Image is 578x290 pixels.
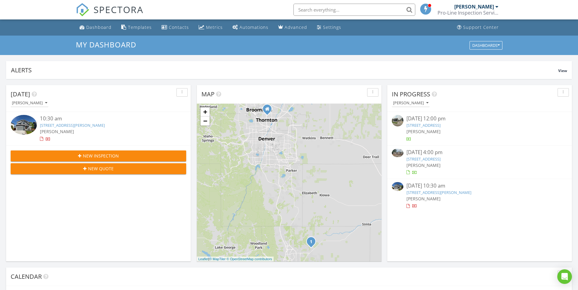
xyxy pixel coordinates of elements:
a: [STREET_ADDRESS] [406,156,441,162]
a: Zoom out [200,116,210,126]
img: 9358199%2Fcover_photos%2F9Cv7fXryP1gFqNxYcOOe%2Fsmall.jpeg [392,149,403,157]
div: Contacts [169,24,189,30]
img: streetview [392,115,403,126]
span: New Quote [88,165,114,172]
div: [PERSON_NAME] [12,101,47,105]
span: My Dashboard [76,40,136,50]
a: Leaflet [198,257,208,261]
a: Automations (Basic) [230,22,271,33]
a: SPECTORA [76,8,144,21]
div: Templates [128,24,152,30]
span: In Progress [392,90,430,98]
a: Advanced [276,22,310,33]
div: Dashboard [86,24,112,30]
a: [STREET_ADDRESS][PERSON_NAME] [406,190,471,195]
div: Open Intercom Messenger [557,269,572,284]
span: [PERSON_NAME] [406,129,441,134]
div: 12738 Winding Glen Ln , Peyton, CO 80831 [311,241,315,245]
span: [PERSON_NAME] [406,162,441,168]
button: [PERSON_NAME] [392,99,430,107]
button: [PERSON_NAME] [11,99,48,107]
div: P.O Box 33126, Northglenn CO 80233-9998 [267,109,271,112]
div: [DATE] 12:00 pm [406,115,553,123]
div: [PERSON_NAME] [393,101,428,105]
div: [DATE] 4:00 pm [406,149,553,156]
a: [DATE] 12:00 pm [STREET_ADDRESS] [PERSON_NAME] [392,115,567,142]
a: [STREET_ADDRESS] [406,123,441,128]
a: Zoom in [200,107,210,116]
div: Advanced [285,24,307,30]
a: Contacts [159,22,191,33]
a: Metrics [196,22,225,33]
div: Support Center [463,24,499,30]
i: 1 [310,240,312,244]
a: [STREET_ADDRESS][PERSON_NAME] [40,123,105,128]
a: Settings [314,22,344,33]
a: Support Center [455,22,501,33]
span: [PERSON_NAME] [40,129,74,134]
a: Dashboard [77,22,114,33]
div: Settings [323,24,341,30]
button: New Inspection [11,150,186,161]
img: 9358375%2Fcover_photos%2FjTp9Wyrs53bD5qRm092v%2Fsmall.jpeg [392,182,403,191]
a: [DATE] 10:30 am [STREET_ADDRESS][PERSON_NAME] [PERSON_NAME] [392,182,567,209]
div: Pro-Line Inspection Services. [438,10,498,16]
div: Alerts [11,66,558,74]
span: New Inspection [83,153,119,159]
span: [PERSON_NAME] [406,196,441,202]
div: [DATE] 10:30 am [406,182,553,190]
span: Map [201,90,215,98]
a: [DATE] 4:00 pm [STREET_ADDRESS] [PERSON_NAME] [392,149,567,176]
a: 10:30 am [STREET_ADDRESS][PERSON_NAME] [PERSON_NAME] [11,115,186,142]
input: Search everything... [293,4,415,16]
button: New Quote [11,163,186,174]
a: © MapTiler [209,257,226,261]
span: SPECTORA [94,3,144,16]
div: | [197,257,274,262]
div: [PERSON_NAME] [454,4,494,10]
img: 9358375%2Fcover_photos%2FjTp9Wyrs53bD5qRm092v%2Fsmall.jpeg [11,115,37,135]
span: [DATE] [11,90,30,98]
a: © OpenStreetMap contributors [227,257,272,261]
div: Dashboards [472,43,500,47]
div: Automations [239,24,268,30]
div: 10:30 am [40,115,172,123]
a: Templates [119,22,154,33]
span: Calendar [11,272,42,281]
button: Dashboards [470,41,502,50]
img: The Best Home Inspection Software - Spectora [76,3,89,16]
span: View [558,68,567,73]
div: Metrics [206,24,223,30]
